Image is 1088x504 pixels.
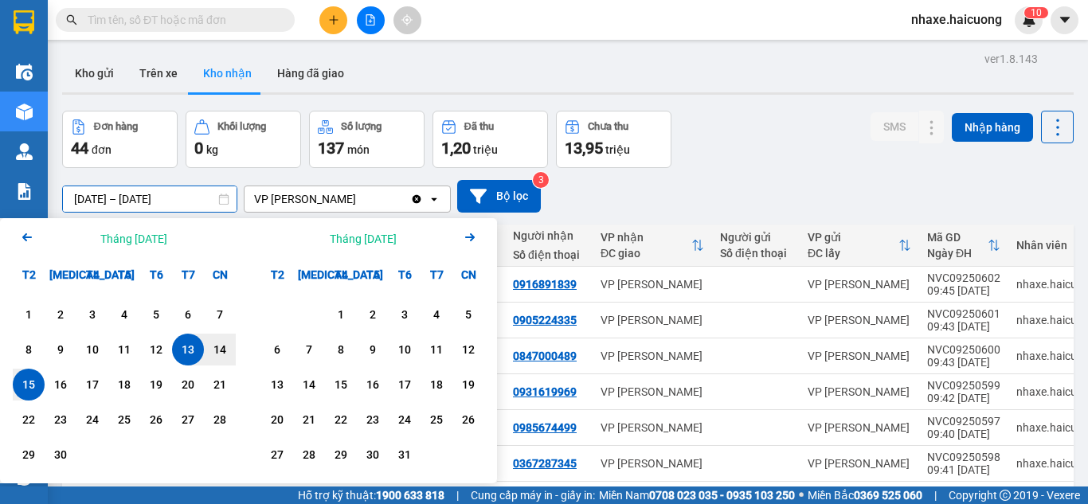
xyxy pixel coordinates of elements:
svg: Clear value [410,193,423,205]
div: 20 [177,375,199,394]
div: Người nhận [513,229,585,242]
div: Số lượng [341,121,382,132]
div: Choose Thứ Hai, tháng 09 29 2025. It's available. [13,439,45,471]
div: Choose Thứ Sáu, tháng 09 26 2025. It's available. [140,404,172,436]
div: 11 [113,340,135,359]
div: NVC09250600 [927,343,1000,356]
strong: 1900 633 818 [376,489,444,502]
span: Cung cấp máy in - giấy in: [471,486,595,504]
div: 09:45 [DATE] [927,284,1000,297]
button: Nhập hàng [952,113,1033,142]
div: Choose Thứ Hai, tháng 10 27 2025. It's available. [261,439,293,471]
div: 30 [362,445,384,464]
div: Choose Thứ Sáu, tháng 10 3 2025. It's available. [389,299,421,330]
button: Số lượng137món [309,111,425,168]
div: 7 [298,340,320,359]
div: Khối lượng [217,121,266,132]
div: 09:43 [DATE] [927,356,1000,369]
div: Choose Thứ Sáu, tháng 10 31 2025. It's available. [389,439,421,471]
div: Choose Thứ Ba, tháng 10 7 2025. It's available. [293,334,325,365]
span: 137 [318,139,344,158]
div: 14 [209,340,231,359]
div: NVC09250602 [927,272,1000,284]
div: Choose Chủ Nhật, tháng 09 21 2025. It's available. [204,369,236,400]
div: Choose Chủ Nhật, tháng 10 19 2025. It's available. [452,369,484,400]
button: plus [319,6,347,34]
div: 27 [266,445,288,464]
div: Choose Thứ Sáu, tháng 09 12 2025. It's available. [140,334,172,365]
div: Choose Thứ Sáu, tháng 09 19 2025. It's available. [140,369,172,400]
div: Ngày ĐH [927,247,988,260]
div: 16 [362,375,384,394]
div: T5 [108,259,140,291]
div: 3 [393,305,416,324]
div: Đã thu [464,121,494,132]
div: Choose Thứ Ba, tháng 09 16 2025. It's available. [45,369,76,400]
div: VP [PERSON_NAME] [254,191,356,207]
div: T2 [261,259,293,291]
strong: 0369 525 060 [854,489,922,502]
div: Choose Thứ Ba, tháng 09 9 2025. It's available. [45,334,76,365]
div: 14 [298,375,320,394]
div: 17 [393,375,416,394]
div: Choose Thứ Tư, tháng 09 10 2025. It's available. [76,334,108,365]
div: Choose Thứ Hai, tháng 10 20 2025. It's available. [261,404,293,436]
span: nhaxe.haicuong [898,10,1015,29]
span: copyright [1000,490,1011,501]
div: Choose Thứ Năm, tháng 09 25 2025. It's available. [108,404,140,436]
div: 24 [393,410,416,429]
div: 0985674499 [513,421,577,434]
span: Miền Nam [599,486,795,504]
div: 09:43 [DATE] [927,320,1000,333]
div: 15 [330,375,352,394]
span: 0 [1036,7,1042,18]
button: file-add [357,6,385,34]
div: Choose Thứ Sáu, tháng 10 10 2025. It's available. [389,334,421,365]
div: Choose Thứ Năm, tháng 09 4 2025. It's available. [108,299,140,330]
th: Toggle SortBy [919,225,1008,267]
div: ĐC giao [601,247,691,260]
div: Choose Thứ Năm, tháng 09 18 2025. It's available. [108,369,140,400]
div: Choose Thứ Hai, tháng 09 22 2025. It's available. [13,404,45,436]
button: Trên xe [127,54,190,92]
div: Choose Thứ Hai, tháng 10 6 2025. It's available. [261,334,293,365]
div: Choose Thứ Hai, tháng 10 13 2025. It's available. [261,369,293,400]
span: plus [328,14,339,25]
input: Selected VP Nguyễn Văn Cừ. [358,191,359,207]
img: warehouse-icon [16,104,33,120]
div: T7 [421,259,452,291]
div: Mã GD [927,231,988,244]
button: Hàng đã giao [264,54,357,92]
span: 0 [194,139,203,158]
span: | [934,486,937,504]
div: 4 [113,305,135,324]
div: VP [PERSON_NAME] [601,421,704,434]
div: Choose Thứ Ba, tháng 10 28 2025. It's available. [293,439,325,471]
sup: 10 [1024,7,1048,18]
div: Choose Chủ Nhật, tháng 09 14 2025. It's available. [204,334,236,365]
div: Choose Thứ Năm, tháng 10 23 2025. It's available. [357,404,389,436]
div: 12 [457,340,479,359]
div: Choose Thứ Sáu, tháng 10 24 2025. It's available. [389,404,421,436]
div: Choose Thứ Hai, tháng 09 8 2025. It's available. [13,334,45,365]
span: 1,20 [441,139,471,158]
div: Số điện thoại [720,247,792,260]
div: 19 [457,375,479,394]
div: 09:42 [DATE] [927,392,1000,404]
div: T2 [13,259,45,291]
button: Chưa thu13,95 triệu [556,111,671,168]
div: Choose Thứ Bảy, tháng 09 20 2025. It's available. [172,369,204,400]
button: Khối lượng0kg [186,111,301,168]
span: search [66,14,77,25]
div: CN [204,259,236,291]
div: 0367287345 [513,457,577,470]
span: ⚪️ [799,492,804,498]
span: Miền Bắc [808,486,922,504]
div: T6 [389,259,421,291]
div: 10 [393,340,416,359]
div: 8 [330,340,352,359]
div: 29 [330,445,352,464]
div: 23 [49,410,72,429]
div: 0931619969 [513,385,577,398]
div: CN [452,259,484,291]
